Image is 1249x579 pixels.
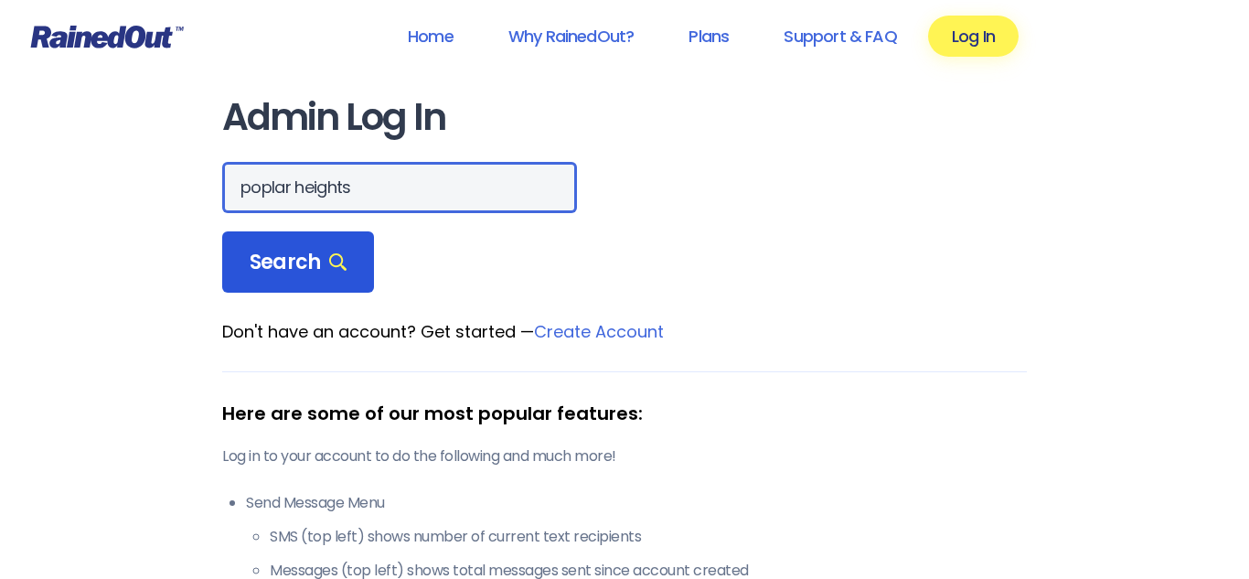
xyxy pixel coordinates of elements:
[928,16,1019,57] a: Log In
[534,320,664,343] a: Create Account
[270,526,1027,548] li: SMS (top left) shows number of current text recipients
[222,231,374,294] div: Search
[222,162,577,213] input: Search Orgs…
[760,16,920,57] a: Support & FAQ
[485,16,658,57] a: Why RainedOut?
[222,97,1027,138] h1: Admin Log In
[222,445,1027,467] p: Log in to your account to do the following and much more!
[250,250,347,275] span: Search
[384,16,477,57] a: Home
[665,16,753,57] a: Plans
[222,400,1027,427] div: Here are some of our most popular features:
